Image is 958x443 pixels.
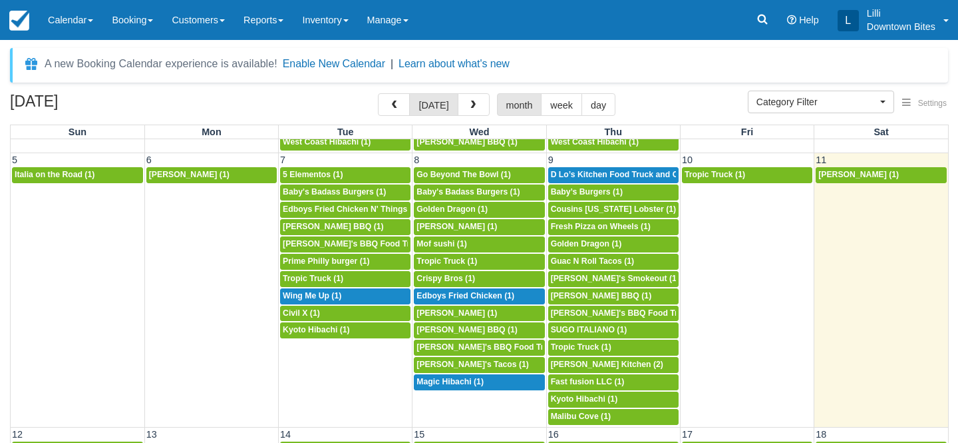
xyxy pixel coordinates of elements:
span: Fresh Pizza on Wheels (1) [551,222,651,231]
span: [PERSON_NAME] (1) [818,170,899,179]
a: [PERSON_NAME]'s BBQ Food Truck (1) [414,340,544,356]
span: Tropic Truck (1) [416,256,477,266]
a: Edboys Fried Chicken (1) [414,288,544,304]
span: Baby's Badass Burgers (1) [283,187,386,197]
a: Wing Me Up (1) [280,288,410,304]
a: Cousins [US_STATE] Lobster (1) [548,202,679,218]
a: SUGO ITALIANO (1) [548,322,679,338]
span: 9 [547,155,555,165]
p: Downtown Bites [867,20,935,33]
a: Fresh Pizza on Wheels (1) [548,219,679,235]
a: Baby’s Burgers (1) [548,185,679,201]
a: Golden Dragon (1) [414,202,544,218]
span: Kyoto Hibachi (1) [283,325,350,334]
span: | [391,58,393,69]
span: 5 [11,155,19,165]
a: Tropic Truck (1) [414,254,544,270]
span: 12 [11,429,24,440]
button: Settings [894,94,955,113]
span: [PERSON_NAME]'s BBQ Food Truck (1) [551,308,705,318]
div: A new Booking Calendar experience is available! [45,56,277,72]
span: Help [799,15,819,25]
span: D Lo’s Kitchen Food Truck and Catering (1) [551,170,718,179]
span: [PERSON_NAME]'s BBQ Food Truck (1) [283,239,436,248]
span: 16 [547,429,560,440]
a: 5 Elementos (1) [280,167,410,183]
span: Thu [605,127,622,137]
a: West Coast Hibachi (1) [280,135,410,151]
img: checkfront-main-nav-mini-logo.png [9,11,29,31]
a: [PERSON_NAME] BBQ (1) [414,322,544,338]
a: [PERSON_NAME] Kitchen (2) [548,357,679,373]
button: week [541,93,582,116]
span: [PERSON_NAME] BBQ (1) [551,291,652,300]
span: 5 Elementos (1) [283,170,343,179]
span: Tropic Truck (1) [685,170,745,179]
button: Category Filter [748,91,894,113]
a: Edboys Fried Chicken N' Things (1) [280,202,410,218]
span: [PERSON_NAME] (1) [149,170,230,179]
span: Guac N Roll Tacos (1) [551,256,635,266]
a: Golden Dragon (1) [548,236,679,252]
span: Italia on the Road (1) [15,170,94,179]
span: Cousins [US_STATE] Lobster (1) [551,205,677,214]
span: [PERSON_NAME]'s Tacos (1) [416,360,529,369]
a: Kyoto Hibachi (1) [548,392,679,408]
span: 18 [814,429,828,440]
span: 8 [412,155,420,165]
span: Magic Hibachi (1) [416,377,484,386]
span: Malibu Cove (1) [551,412,611,421]
span: Tue [337,127,354,137]
a: [PERSON_NAME] (1) [414,219,544,235]
a: [PERSON_NAME]'s Smokeout (1) [548,271,679,287]
button: Enable New Calendar [283,57,385,71]
span: [PERSON_NAME] (1) [416,308,497,318]
a: D Lo’s Kitchen Food Truck and Catering (1) [548,167,679,183]
span: Mof sushi (1) [416,239,466,248]
span: 14 [279,429,292,440]
a: Guac N Roll Tacos (1) [548,254,679,270]
span: [PERSON_NAME] BBQ (1) [416,137,518,147]
a: Kyoto Hibachi (1) [280,322,410,338]
span: Crispy Bros (1) [416,274,475,283]
span: Wing Me Up (1) [283,291,341,300]
a: Baby's Badass Burgers (1) [280,185,410,201]
span: Settings [918,99,947,108]
span: Civil X (1) [283,308,320,318]
p: Lilli [867,7,935,20]
span: SUGO ITALIANO (1) [551,325,627,334]
a: Malibu Cove (1) [548,409,679,425]
a: West Coast Hibachi (1) [548,135,679,151]
a: Tropic Truck (1) [280,271,410,287]
span: Baby’s Burgers (1) [551,187,623,197]
a: Tropic Truck (1) [548,340,679,356]
a: Prime Philly burger (1) [280,254,410,270]
a: [PERSON_NAME]'s Tacos (1) [414,357,544,373]
button: day [581,93,615,116]
span: Tropic Truck (1) [551,342,611,352]
a: Crispy Bros (1) [414,271,544,287]
span: Edboys Fried Chicken (1) [416,291,514,300]
a: Magic Hibachi (1) [414,374,544,390]
span: Golden Dragon (1) [416,205,488,214]
span: 13 [145,429,158,440]
span: [PERSON_NAME] BBQ (1) [416,325,518,334]
button: [DATE] [409,93,458,116]
span: [PERSON_NAME] BBQ (1) [283,222,384,231]
span: Sat [874,127,888,137]
a: [PERSON_NAME] (1) [414,306,544,322]
a: [PERSON_NAME]'s BBQ Food Truck (1) [280,236,410,252]
span: Sun [69,127,86,137]
a: Learn about what's new [399,58,510,69]
a: [PERSON_NAME]'s BBQ Food Truck (1) [548,306,679,322]
h2: [DATE] [10,93,178,118]
span: [PERSON_NAME]'s Smokeout (1) [551,274,679,283]
a: Tropic Truck (1) [682,167,812,183]
span: Fast fusion LLC (1) [551,377,625,386]
span: West Coast Hibachi (1) [551,137,639,147]
span: Mon [202,127,222,137]
span: 7 [279,155,287,165]
a: Go Beyond The Bowl (1) [414,167,544,183]
span: Edboys Fried Chicken N' Things (1) [283,205,419,214]
span: [PERSON_NAME] Kitchen (2) [551,360,663,369]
